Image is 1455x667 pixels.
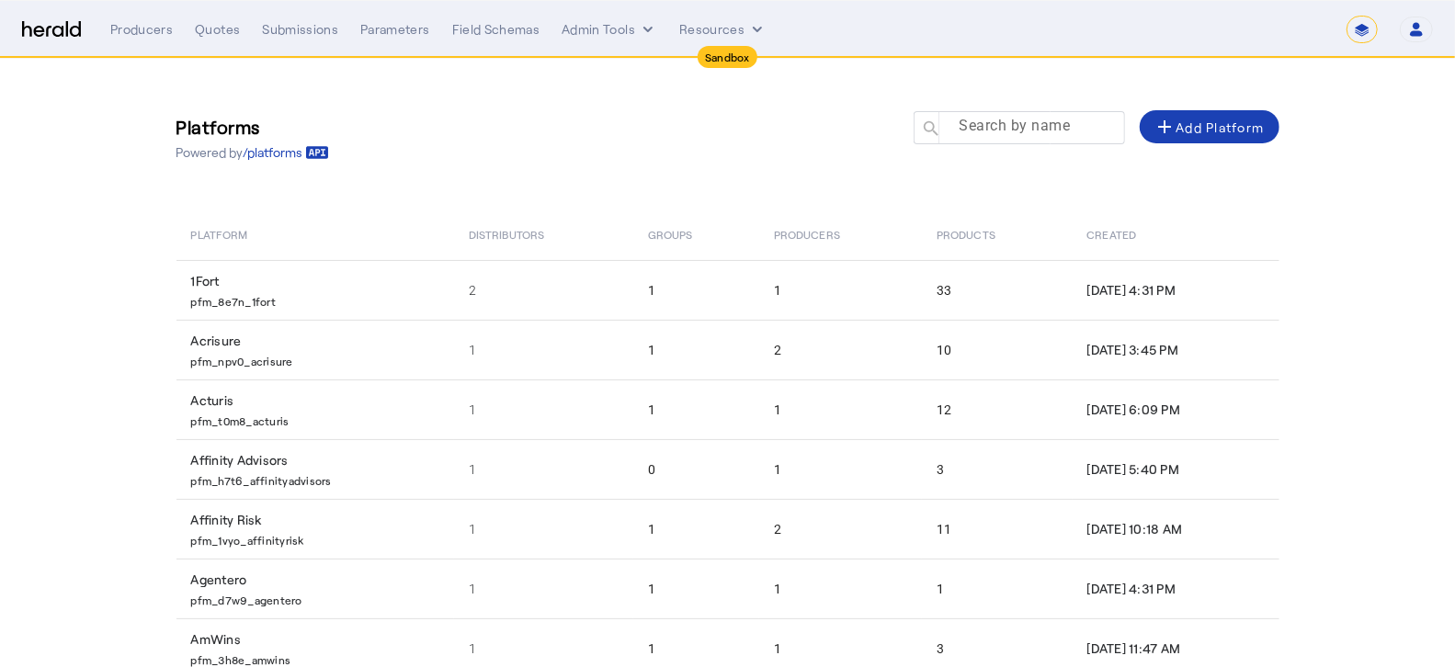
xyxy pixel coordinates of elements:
[1154,116,1265,138] div: Add Platform
[759,260,922,320] td: 1
[922,499,1072,559] td: 11
[195,20,240,39] div: Quotes
[454,379,633,439] td: 1
[1140,110,1279,143] button: Add Platform
[176,209,455,260] th: Platform
[914,119,945,141] mat-icon: search
[191,649,448,667] p: pfm_3h8e_amwins
[191,290,448,309] p: pfm_8e7n_1fort
[759,499,922,559] td: 2
[922,320,1072,379] td: 10
[759,559,922,618] td: 1
[176,143,329,162] p: Powered by
[633,260,759,320] td: 1
[922,209,1072,260] th: Products
[454,260,633,320] td: 2
[1073,559,1279,618] td: [DATE] 4:31 PM
[922,260,1072,320] td: 33
[110,20,173,39] div: Producers
[1073,499,1279,559] td: [DATE] 10:18 AM
[633,209,759,260] th: Groups
[759,439,922,499] td: 1
[452,20,540,39] div: Field Schemas
[454,320,633,379] td: 1
[759,320,922,379] td: 2
[959,118,1070,135] mat-label: Search by name
[1073,439,1279,499] td: [DATE] 5:40 PM
[244,143,329,162] a: /platforms
[633,559,759,618] td: 1
[633,379,759,439] td: 1
[679,20,767,39] button: Resources dropdown menu
[176,499,455,559] td: Affinity Risk
[759,209,922,260] th: Producers
[454,499,633,559] td: 1
[191,350,448,368] p: pfm_npv0_acrisure
[633,439,759,499] td: 0
[1073,209,1279,260] th: Created
[22,21,81,39] img: Herald Logo
[922,559,1072,618] td: 1
[176,320,455,379] td: Acrisure
[176,379,455,439] td: Acturis
[1073,260,1279,320] td: [DATE] 4:31 PM
[454,559,633,618] td: 1
[562,20,657,39] button: internal dropdown menu
[454,439,633,499] td: 1
[191,469,448,488] p: pfm_h7t6_affinityadvisors
[1154,116,1177,138] mat-icon: add
[191,589,448,607] p: pfm_d7w9_agentero
[176,114,329,140] h3: Platforms
[922,379,1072,439] td: 12
[633,499,759,559] td: 1
[454,209,633,260] th: Distributors
[191,529,448,548] p: pfm_1vyo_affinityrisk
[633,320,759,379] td: 1
[262,20,338,39] div: Submissions
[176,260,455,320] td: 1Fort
[759,379,922,439] td: 1
[191,410,448,428] p: pfm_t0m8_acturis
[698,46,757,68] div: Sandbox
[922,439,1072,499] td: 3
[176,439,455,499] td: Affinity Advisors
[1073,320,1279,379] td: [DATE] 3:45 PM
[1073,379,1279,439] td: [DATE] 6:09 PM
[176,559,455,618] td: Agentero
[360,20,430,39] div: Parameters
